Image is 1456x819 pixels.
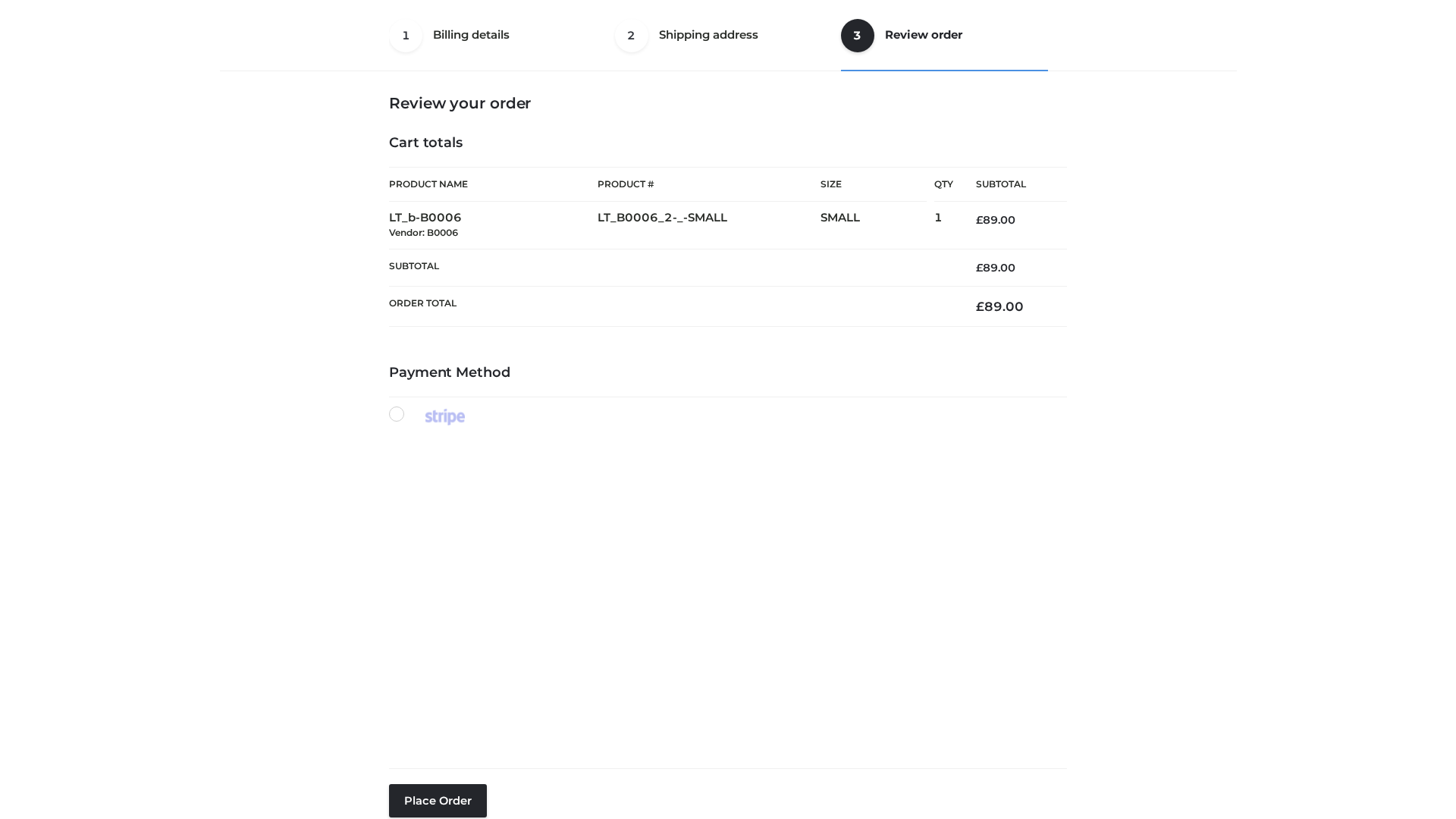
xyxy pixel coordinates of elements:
span: £ [976,213,983,227]
h4: Cart totals [389,135,1067,152]
th: Subtotal [389,249,953,286]
span: £ [976,261,983,275]
button: Place order [389,784,487,817]
th: Subtotal [953,168,1067,202]
bdi: 89.00 [976,261,1015,275]
span: £ [976,299,984,314]
td: LT_B0006_2-_-SMALL [598,202,821,249]
bdi: 89.00 [976,299,1024,314]
h4: Payment Method [389,365,1067,381]
iframe: Secure payment input frame [386,422,1064,756]
th: Qty [934,167,953,202]
td: SMALL [821,202,934,249]
th: Product Name [389,167,598,202]
small: Vendor: B0006 [389,227,458,238]
td: LT_b-B0006 [389,202,598,249]
h3: Review your order [389,94,1067,112]
bdi: 89.00 [976,213,1015,227]
th: Size [821,168,927,202]
th: Product # [598,167,821,202]
td: 1 [934,202,953,249]
th: Order Total [389,287,953,327]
